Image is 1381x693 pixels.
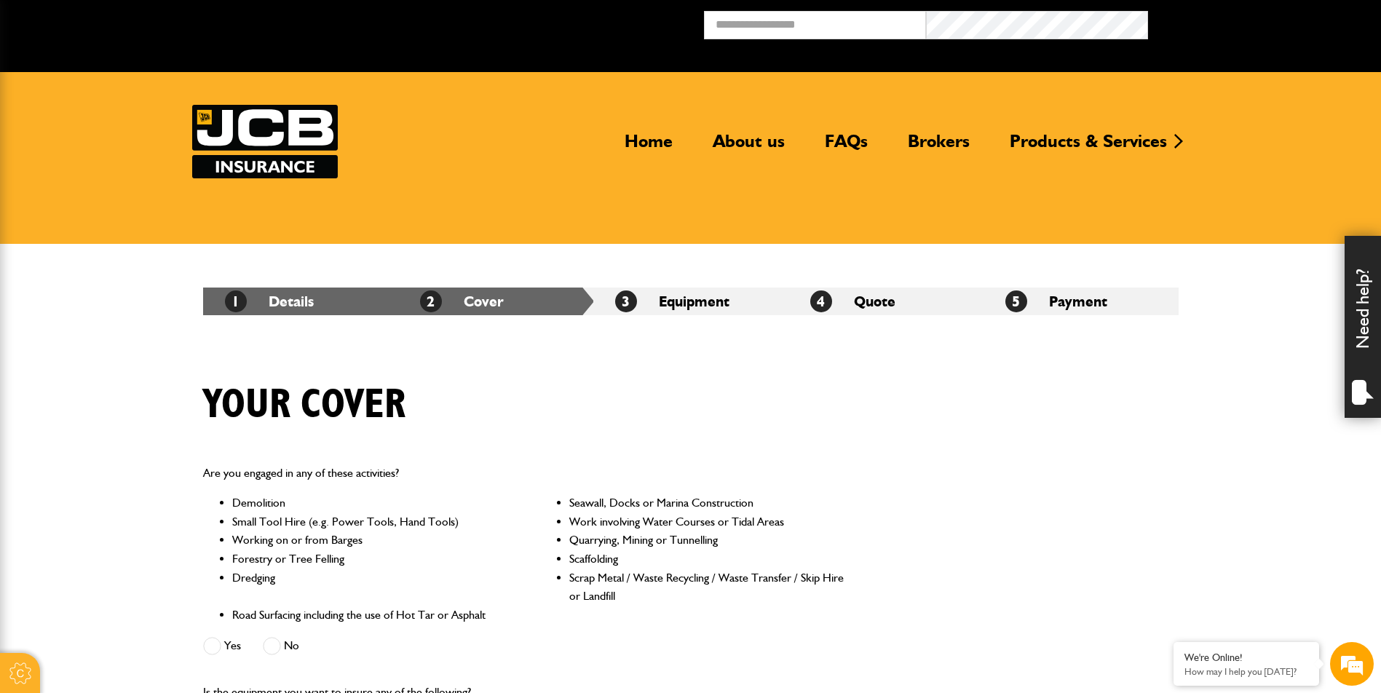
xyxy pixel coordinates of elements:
a: Products & Services [999,130,1178,164]
li: Road Surfacing including the use of Hot Tar or Asphalt [232,606,508,625]
a: Home [614,130,684,164]
button: Broker Login [1148,11,1370,33]
p: Are you engaged in any of these activities? [203,464,846,483]
li: Quote [788,288,984,315]
h1: Your cover [203,381,405,429]
li: Small Tool Hire (e.g. Power Tools, Hand Tools) [232,512,508,531]
div: Need help? [1345,236,1381,418]
li: Seawall, Docks or Marina Construction [569,494,845,512]
a: About us [702,130,796,164]
li: Forestry or Tree Felling [232,550,508,569]
li: Demolition [232,494,508,512]
li: Scrap Metal / Waste Recycling / Waste Transfer / Skip Hire or Landfill [569,569,845,606]
li: Quarrying, Mining or Tunnelling [569,531,845,550]
li: Equipment [593,288,788,315]
a: Brokers [897,130,981,164]
p: How may I help you today? [1184,666,1308,677]
label: No [263,637,299,655]
span: 3 [615,290,637,312]
li: Work involving Water Courses or Tidal Areas [569,512,845,531]
a: 1Details [225,293,314,310]
a: JCB Insurance Services [192,105,338,178]
img: JCB Insurance Services logo [192,105,338,178]
li: Payment [984,288,1179,315]
li: Working on or from Barges [232,531,508,550]
span: 5 [1005,290,1027,312]
span: 2 [420,290,442,312]
li: Cover [398,288,593,315]
div: We're Online! [1184,652,1308,664]
li: Scaffolding [569,550,845,569]
li: Dredging [232,569,508,606]
span: 4 [810,290,832,312]
a: FAQs [814,130,879,164]
label: Yes [203,637,241,655]
span: 1 [225,290,247,312]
